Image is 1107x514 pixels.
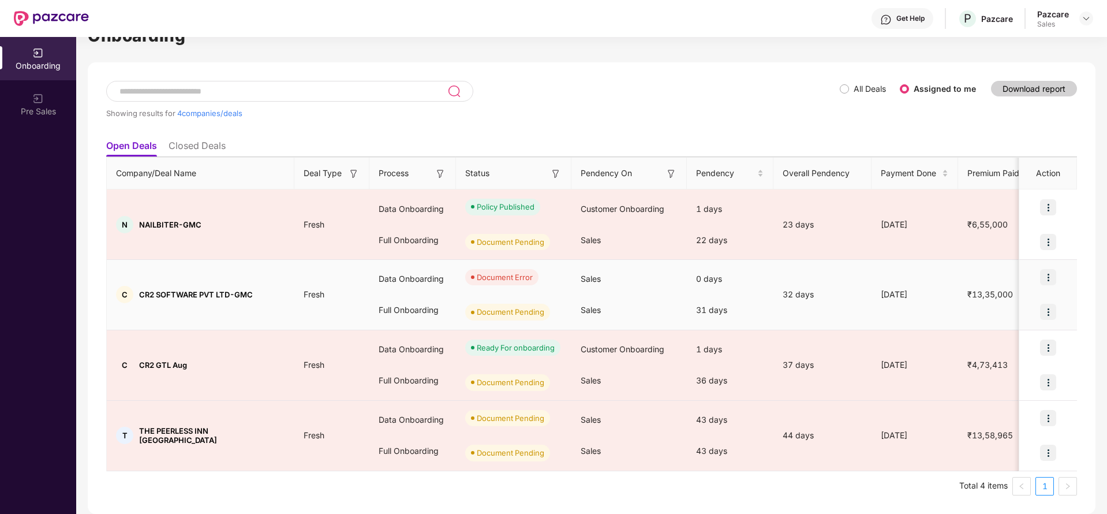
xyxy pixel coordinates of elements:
span: THE PEERLESS INN [GEOGRAPHIC_DATA] [139,426,285,445]
img: svg+xml;base64,PHN2ZyB3aWR0aD0iMjAiIGhlaWdodD0iMjAiIHZpZXdCb3g9IjAgMCAyMCAyMCIgZmlsbD0ibm9uZSIgeG... [32,93,44,105]
span: Sales [581,375,601,385]
div: Document Pending [477,377,544,388]
div: 1 days [687,334,773,365]
span: Pendency On [581,167,632,180]
div: Data Onboarding [369,263,456,295]
div: Data Onboarding [369,334,456,365]
div: 23 days [773,218,872,231]
span: Status [465,167,489,180]
li: Open Deals [106,140,157,157]
span: ₹13,58,965 [958,430,1022,440]
div: 22 days [687,225,773,256]
div: Full Onboarding [369,365,456,396]
div: 1 days [687,193,773,225]
li: Closed Deals [169,140,226,157]
div: Pazcare [1037,9,1069,20]
th: Overall Pendency [773,158,872,189]
div: [DATE] [872,429,958,442]
span: ₹4,73,413 [958,360,1017,370]
button: left [1012,477,1031,496]
img: New Pazcare Logo [14,11,89,26]
div: 36 days [687,365,773,396]
div: Full Onboarding [369,295,456,326]
label: All Deals [854,84,886,94]
img: icon [1040,340,1056,356]
div: Document Pending [477,236,544,248]
span: ₹6,55,000 [958,219,1017,229]
th: Company/Deal Name [107,158,294,189]
span: 4 companies/deals [177,109,242,118]
span: Sales [581,305,601,315]
div: [DATE] [872,288,958,301]
div: N [116,216,133,233]
span: Fresh [294,430,334,440]
span: P [964,12,971,25]
span: Sales [581,235,601,245]
span: Process [379,167,409,180]
div: Document Error [477,271,533,283]
div: Document Pending [477,306,544,318]
img: icon [1040,445,1056,461]
li: Total 4 items [959,477,1008,496]
img: icon [1040,374,1056,390]
span: CR2 SOFTWARE PVT LTD-GMC [139,290,253,299]
span: Deal Type [304,167,342,180]
button: Download report [991,81,1077,96]
img: svg+xml;base64,PHN2ZyB3aWR0aD0iMjQiIGhlaWdodD0iMjUiIHZpZXdCb3g9IjAgMCAyNCAyNSIgZmlsbD0ibm9uZSIgeG... [447,84,461,98]
div: 31 days [687,295,773,326]
div: Pazcare [981,13,1013,24]
th: Pendency [687,158,773,189]
img: icon [1040,269,1056,285]
div: Data Onboarding [369,193,456,225]
th: Payment Done [872,158,958,189]
img: svg+xml;base64,PHN2ZyBpZD0iRHJvcGRvd24tMzJ4MzIiIHhtbG5zPSJodHRwOi8vd3d3LnczLm9yZy8yMDAwL3N2ZyIgd2... [1082,14,1091,23]
span: left [1018,483,1025,490]
li: Previous Page [1012,477,1031,496]
span: Sales [581,274,601,284]
img: svg+xml;base64,PHN2ZyB3aWR0aD0iMTYiIGhlaWdodD0iMTYiIHZpZXdCb3g9IjAgMCAxNiAxNiIgZmlsbD0ibm9uZSIgeG... [665,168,677,180]
span: Customer Onboarding [581,204,664,214]
div: Full Onboarding [369,225,456,256]
li: Next Page [1059,477,1077,496]
span: Fresh [294,219,334,229]
button: right [1059,477,1077,496]
div: C [116,286,133,303]
th: Premium Paid [958,158,1033,189]
span: right [1064,483,1071,490]
div: 43 days [687,404,773,435]
div: 44 days [773,429,872,442]
img: svg+xml;base64,PHN2ZyBpZD0iSGVscC0zMngzMiIgeG1sbnM9Imh0dHA6Ly93d3cudzMub3JnLzIwMDAvc3ZnIiB3aWR0aD... [880,14,892,25]
div: Sales [1037,20,1069,29]
img: svg+xml;base64,PHN2ZyB3aWR0aD0iMjAiIGhlaWdodD0iMjAiIHZpZXdCb3g9IjAgMCAyMCAyMCIgZmlsbD0ibm9uZSIgeG... [32,47,44,59]
img: svg+xml;base64,PHN2ZyB3aWR0aD0iMTYiIGhlaWdodD0iMTYiIHZpZXdCb3g9IjAgMCAxNiAxNiIgZmlsbD0ibm9uZSIgeG... [550,168,562,180]
a: 1 [1036,478,1053,495]
img: svg+xml;base64,PHN2ZyB3aWR0aD0iMTYiIGhlaWdodD0iMTYiIHZpZXdCb3g9IjAgMCAxNiAxNiIgZmlsbD0ibm9uZSIgeG... [348,168,360,180]
span: Sales [581,415,601,424]
div: 0 days [687,263,773,295]
img: icon [1040,234,1056,250]
div: T [116,427,133,444]
div: Showing results for [106,109,840,118]
th: Action [1019,158,1077,189]
span: Sales [581,446,601,456]
img: icon [1040,304,1056,320]
label: Assigned to me [914,84,976,94]
div: Policy Published [477,201,534,213]
div: Full Onboarding [369,435,456,467]
div: 32 days [773,288,872,301]
div: Document Pending [477,447,544,459]
span: Customer Onboarding [581,344,664,354]
div: Ready For onboarding [477,342,555,353]
div: 43 days [687,435,773,467]
span: CR2 GTL Aug [139,360,187,370]
div: Data Onboarding [369,404,456,435]
span: Payment Done [881,167,940,180]
div: [DATE] [872,218,958,231]
div: Get Help [896,14,925,23]
div: [DATE] [872,359,958,371]
img: icon [1040,199,1056,215]
img: icon [1040,410,1056,426]
span: Fresh [294,360,334,370]
li: 1 [1035,477,1054,496]
span: NAILBITER-GMC [139,220,201,229]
